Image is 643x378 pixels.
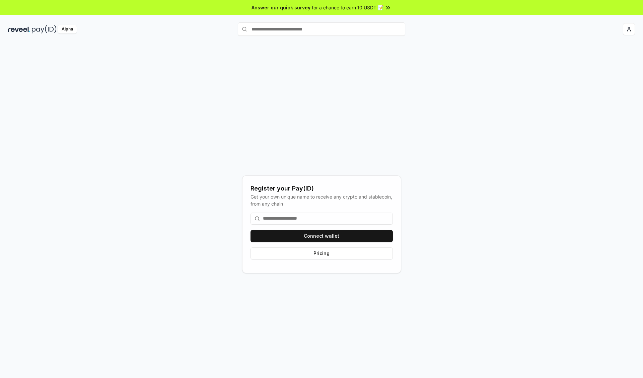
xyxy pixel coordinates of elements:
img: pay_id [32,25,57,33]
img: reveel_dark [8,25,30,33]
div: Alpha [58,25,77,33]
span: for a chance to earn 10 USDT 📝 [312,4,383,11]
div: Register your Pay(ID) [251,184,393,193]
button: Connect wallet [251,230,393,242]
span: Answer our quick survey [252,4,310,11]
div: Get your own unique name to receive any crypto and stablecoin, from any chain [251,193,393,207]
button: Pricing [251,247,393,259]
